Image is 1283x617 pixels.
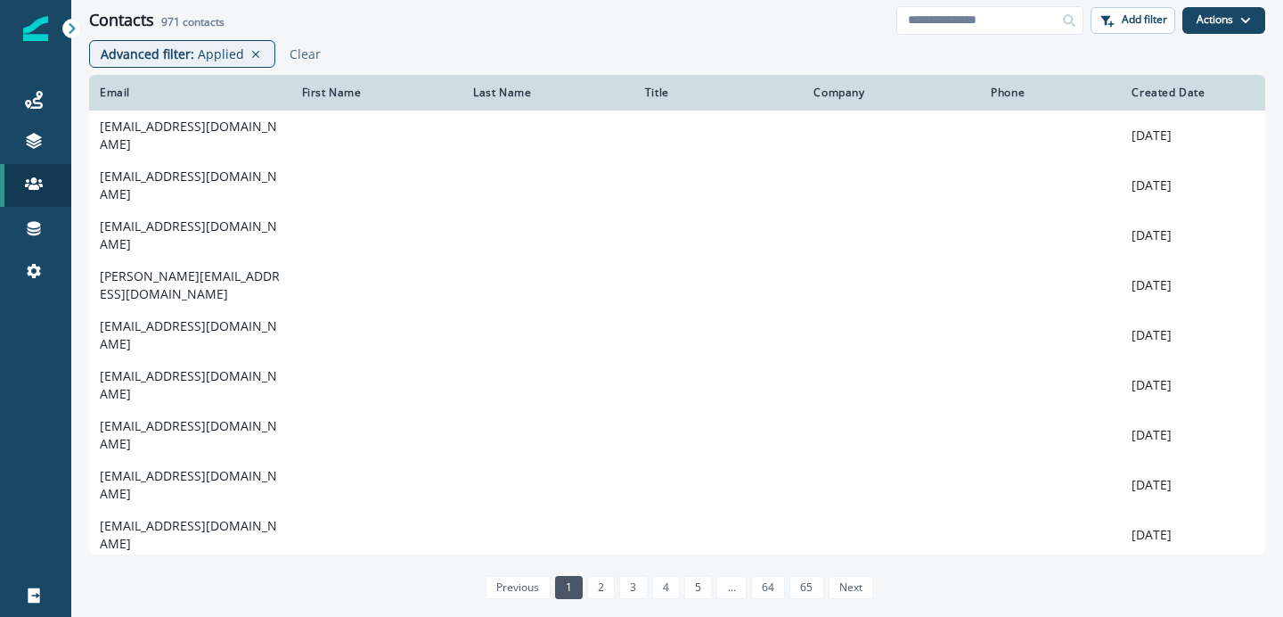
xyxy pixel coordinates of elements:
[1132,476,1254,494] p: [DATE]
[991,86,1110,100] div: Phone
[1132,86,1254,100] div: Created Date
[619,576,647,599] a: Page 3
[555,576,583,599] a: Page 1 is your current page
[89,260,1265,310] a: [PERSON_NAME][EMAIL_ADDRESS][DOMAIN_NAME][DATE]
[89,460,291,510] td: [EMAIL_ADDRESS][DOMAIN_NAME]
[1132,226,1254,244] p: [DATE]
[1132,127,1254,144] p: [DATE]
[1132,177,1254,194] p: [DATE]
[89,160,1265,210] a: [EMAIL_ADDRESS][DOMAIN_NAME][DATE]
[89,310,291,360] td: [EMAIL_ADDRESS][DOMAIN_NAME]
[89,210,1265,260] a: [EMAIL_ADDRESS][DOMAIN_NAME][DATE]
[684,576,712,599] a: Page 5
[89,160,291,210] td: [EMAIL_ADDRESS][DOMAIN_NAME]
[89,111,291,160] td: [EMAIL_ADDRESS][DOMAIN_NAME]
[89,260,291,310] td: [PERSON_NAME][EMAIL_ADDRESS][DOMAIN_NAME]
[789,576,823,599] a: Page 65
[290,45,321,62] p: Clear
[1091,7,1175,34] button: Add filter
[1182,7,1265,34] button: Actions
[829,576,873,599] a: Next page
[1132,426,1254,444] p: [DATE]
[751,576,785,599] a: Page 64
[89,360,1265,410] a: [EMAIL_ADDRESS][DOMAIN_NAME][DATE]
[813,86,969,100] div: Company
[473,86,624,100] div: Last Name
[89,410,1265,460] a: [EMAIL_ADDRESS][DOMAIN_NAME][DATE]
[1132,276,1254,294] p: [DATE]
[1132,376,1254,394] p: [DATE]
[161,14,180,29] span: 971
[89,460,1265,510] a: [EMAIL_ADDRESS][DOMAIN_NAME][DATE]
[89,510,1265,560] a: [EMAIL_ADDRESS][DOMAIN_NAME][DATE]
[587,576,615,599] a: Page 2
[645,86,793,100] div: Title
[652,576,680,599] a: Page 4
[89,510,291,560] td: [EMAIL_ADDRESS][DOMAIN_NAME]
[1132,326,1254,344] p: [DATE]
[161,16,225,29] h2: contacts
[89,210,291,260] td: [EMAIL_ADDRESS][DOMAIN_NAME]
[481,576,873,599] ul: Pagination
[89,310,1265,360] a: [EMAIL_ADDRESS][DOMAIN_NAME][DATE]
[1132,526,1254,544] p: [DATE]
[716,576,746,599] a: Jump forward
[302,86,453,100] div: First Name
[282,45,321,62] button: Clear
[89,360,291,410] td: [EMAIL_ADDRESS][DOMAIN_NAME]
[101,45,194,63] p: Advanced filter :
[89,410,291,460] td: [EMAIL_ADDRESS][DOMAIN_NAME]
[23,16,48,41] img: Inflection
[100,86,281,100] div: Email
[1122,13,1167,26] p: Add filter
[89,111,1265,160] a: [EMAIL_ADDRESS][DOMAIN_NAME][DATE]
[89,11,154,30] h1: Contacts
[198,45,244,63] p: Applied
[89,40,275,68] div: Advanced filter: Applied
